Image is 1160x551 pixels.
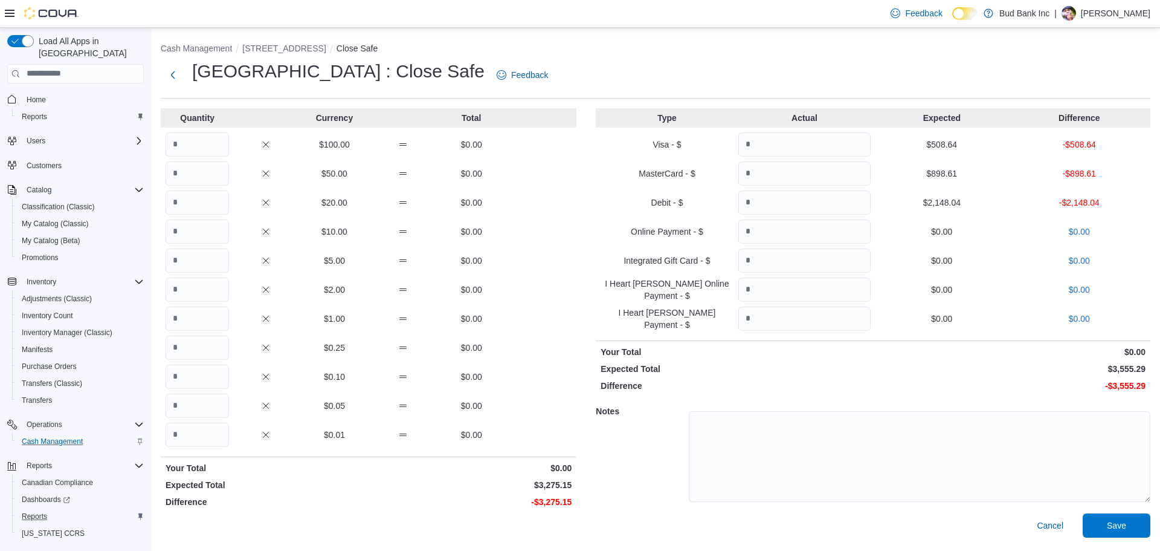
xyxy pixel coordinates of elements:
[22,529,85,538] span: [US_STATE] CCRS
[166,423,229,447] input: Quantity
[738,220,871,244] input: Quantity
[17,217,144,231] span: My Catalog (Classic)
[166,479,366,491] p: Expected Total
[440,139,503,151] p: $0.00
[303,284,366,296] p: $2.00
[22,437,83,446] span: Cash Management
[22,112,47,122] span: Reports
[492,63,553,87] a: Feedback
[738,132,871,157] input: Quantity
[166,278,229,302] input: Quantity
[22,396,52,405] span: Transfers
[738,191,871,215] input: Quantity
[22,183,144,197] span: Catalog
[166,394,229,418] input: Quantity
[303,342,366,354] p: $0.25
[601,255,733,267] p: Integrated Gift Card - $
[17,376,144,391] span: Transfers (Classic)
[17,393,57,408] a: Transfers
[12,375,149,392] button: Transfers (Classic)
[17,308,144,323] span: Inventory Count
[166,496,366,508] p: Difference
[1013,284,1145,296] p: $0.00
[1081,6,1150,21] p: [PERSON_NAME]
[738,278,871,302] input: Quantity
[303,429,366,441] p: $0.01
[12,215,149,232] button: My Catalog (Classic)
[166,365,229,389] input: Quantity
[27,185,51,195] span: Catalog
[601,363,871,375] p: Expected Total
[17,526,89,541] a: [US_STATE] CCRS
[440,342,503,354] p: $0.00
[440,226,503,238] p: $0.00
[1054,6,1057,21] p: |
[17,342,144,357] span: Manifests
[166,307,229,331] input: Quantity
[17,475,144,490] span: Canadian Compliance
[1013,255,1145,267] p: $0.00
[17,233,144,248] span: My Catalog (Beta)
[875,112,1008,124] p: Expected
[17,359,82,374] a: Purchase Orders
[875,346,1145,358] p: $0.00
[2,157,149,174] button: Customers
[12,491,149,508] a: Dashboards
[1083,514,1150,538] button: Save
[17,376,87,391] a: Transfers (Classic)
[17,200,144,214] span: Classification (Classic)
[12,474,149,491] button: Canadian Compliance
[371,479,572,491] p: $3,275.15
[22,458,57,473] button: Reports
[17,292,144,306] span: Adjustments (Classic)
[738,249,871,273] input: Quantity
[27,136,45,146] span: Users
[738,112,871,124] p: Actual
[166,161,229,186] input: Quantity
[1107,520,1126,532] span: Save
[17,526,144,541] span: Washington CCRS
[24,7,79,19] img: Cova
[17,217,94,231] a: My Catalog (Classic)
[166,191,229,215] input: Quantity
[17,359,144,374] span: Purchase Orders
[601,380,871,392] p: Difference
[166,249,229,273] input: Quantity
[440,400,503,412] p: $0.00
[22,478,93,487] span: Canadian Compliance
[601,346,871,358] p: Your Total
[875,313,1008,325] p: $0.00
[22,275,144,289] span: Inventory
[875,255,1008,267] p: $0.00
[17,292,97,306] a: Adjustments (Classic)
[17,434,144,449] span: Cash Management
[440,112,503,124] p: Total
[303,400,366,412] p: $0.05
[875,139,1008,151] p: $508.64
[22,495,70,504] span: Dashboards
[166,132,229,157] input: Quantity
[17,492,75,507] a: Dashboards
[166,112,229,124] p: Quantity
[1032,514,1068,538] button: Cancel
[601,226,733,238] p: Online Payment - $
[17,308,78,323] a: Inventory Count
[12,433,149,450] button: Cash Management
[12,198,149,215] button: Classification (Classic)
[12,525,149,542] button: [US_STATE] CCRS
[22,275,61,289] button: Inventory
[17,492,144,507] span: Dashboards
[22,253,59,262] span: Promotions
[17,325,117,340] a: Inventory Manager (Classic)
[22,345,53,354] span: Manifests
[440,255,503,267] p: $0.00
[22,219,89,229] span: My Catalog (Classic)
[601,112,733,124] p: Type
[601,139,733,151] p: Visa - $
[2,273,149,290] button: Inventory
[952,7,978,20] input: Dark Mode
[601,307,733,331] p: I Heart [PERSON_NAME] Payment - $
[601,168,733,180] p: MasterCard - $
[161,44,232,53] button: Cash Management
